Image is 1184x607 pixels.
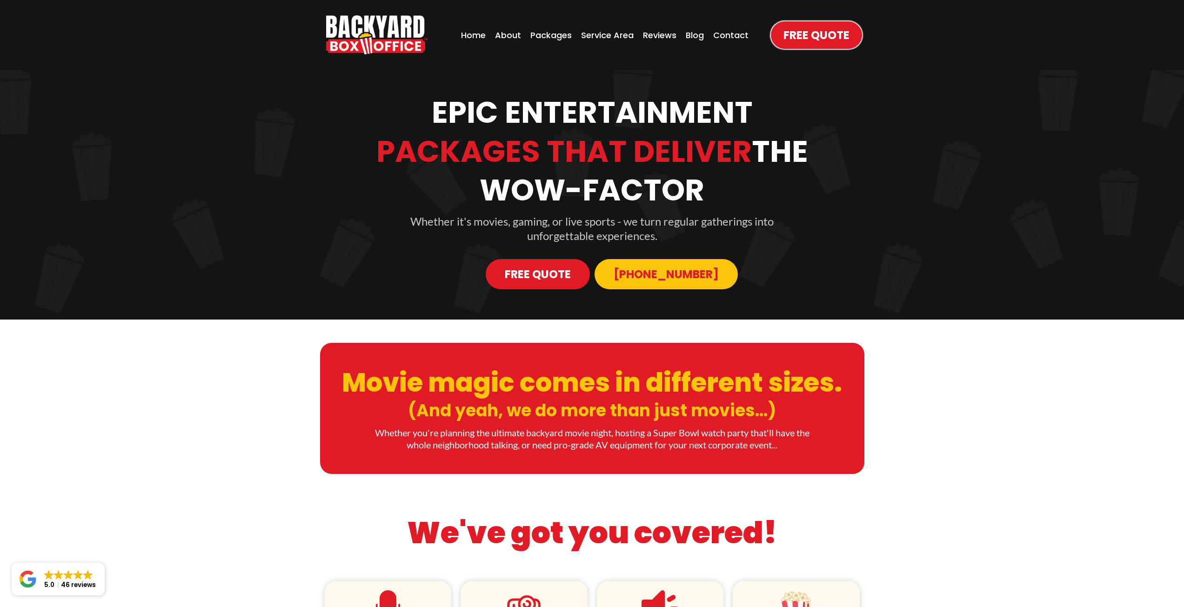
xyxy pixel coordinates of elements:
a: Reviews [640,26,679,44]
a: 913-214-1202 [595,259,738,289]
p: unforgettable experiences. [322,228,862,243]
img: Backyard Box Office [326,15,428,54]
h1: We've got you covered! [322,514,862,553]
a: https://www.backyardboxoffice.com [326,15,428,54]
h1: Movie magic comes in different sizes. [322,366,862,400]
p: Whether it's movies, gaming, or live sports - we turn regular gatherings into [322,214,862,228]
a: Service Area [578,26,636,44]
span: [PHONE_NUMBER] [614,266,719,282]
a: Contact [710,26,751,44]
span: Free Quote [783,27,850,43]
a: Blog [683,26,707,44]
h1: (And yeah, we do more than just movies...) [322,400,862,422]
p: whole neighborhood talking, or need pro-grade AV equipment for your next corporate event... [322,439,862,451]
a: About [492,26,524,44]
a: Free Quote [486,259,590,289]
a: Packages [528,26,575,44]
a: Home [458,26,488,44]
a: Free Quote [771,21,862,49]
p: Whether you're planning the ultimate backyard movie night, hosting a Super Bowl watch party that'... [322,427,862,439]
h1: The Wow-Factor [322,132,862,209]
span: Free Quote [505,266,571,282]
a: Close GoogleGoogleGoogleGoogleGoogle 5.046 reviews [12,563,105,595]
h1: Epic Entertainment [322,93,862,132]
strong: Packages That Deliver [376,131,752,172]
